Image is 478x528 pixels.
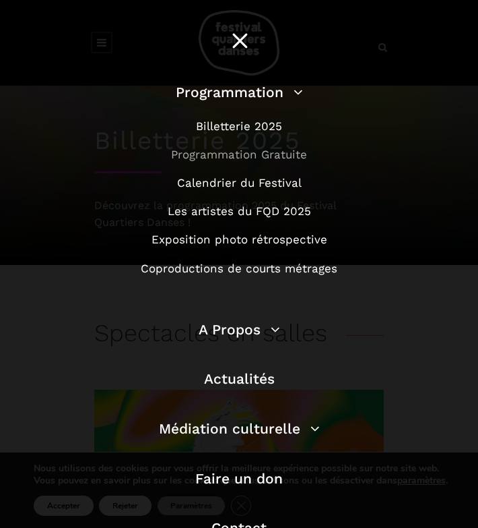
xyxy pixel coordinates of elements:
[171,148,307,161] a: Programmation Gratuite
[177,176,302,189] a: Calendrier du Festival
[204,370,275,387] a: Actualités
[168,204,311,218] a: Les artistes du FQD 2025
[141,262,337,275] a: Coproductions de courts métrages
[196,119,282,133] a: Billetterie 2025
[176,84,303,100] a: Programmation
[159,420,320,437] a: Médiation culturelle
[151,233,327,246] a: Exposition photo rétrospective
[199,321,280,338] a: A Propos
[195,470,283,487] a: Faire un don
